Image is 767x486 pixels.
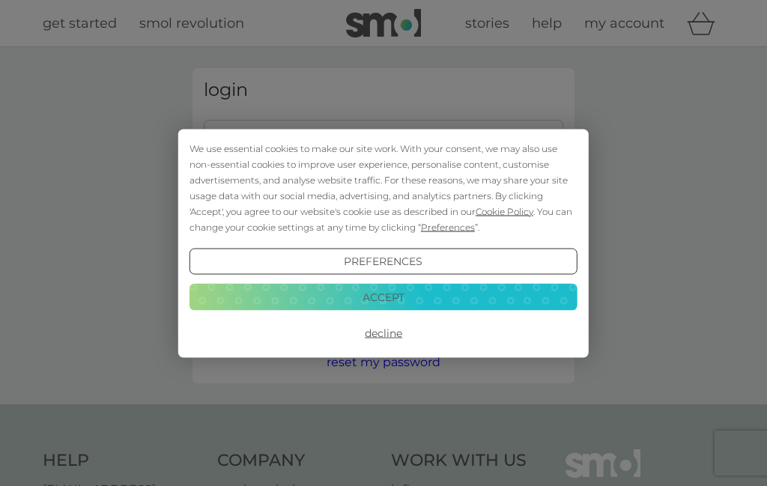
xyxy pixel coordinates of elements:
[190,140,577,234] div: We use essential cookies to make our site work. With your consent, we may also use non-essential ...
[190,284,577,311] button: Accept
[190,248,577,275] button: Preferences
[476,205,533,216] span: Cookie Policy
[178,129,589,357] div: Cookie Consent Prompt
[421,221,475,232] span: Preferences
[190,320,577,347] button: Decline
